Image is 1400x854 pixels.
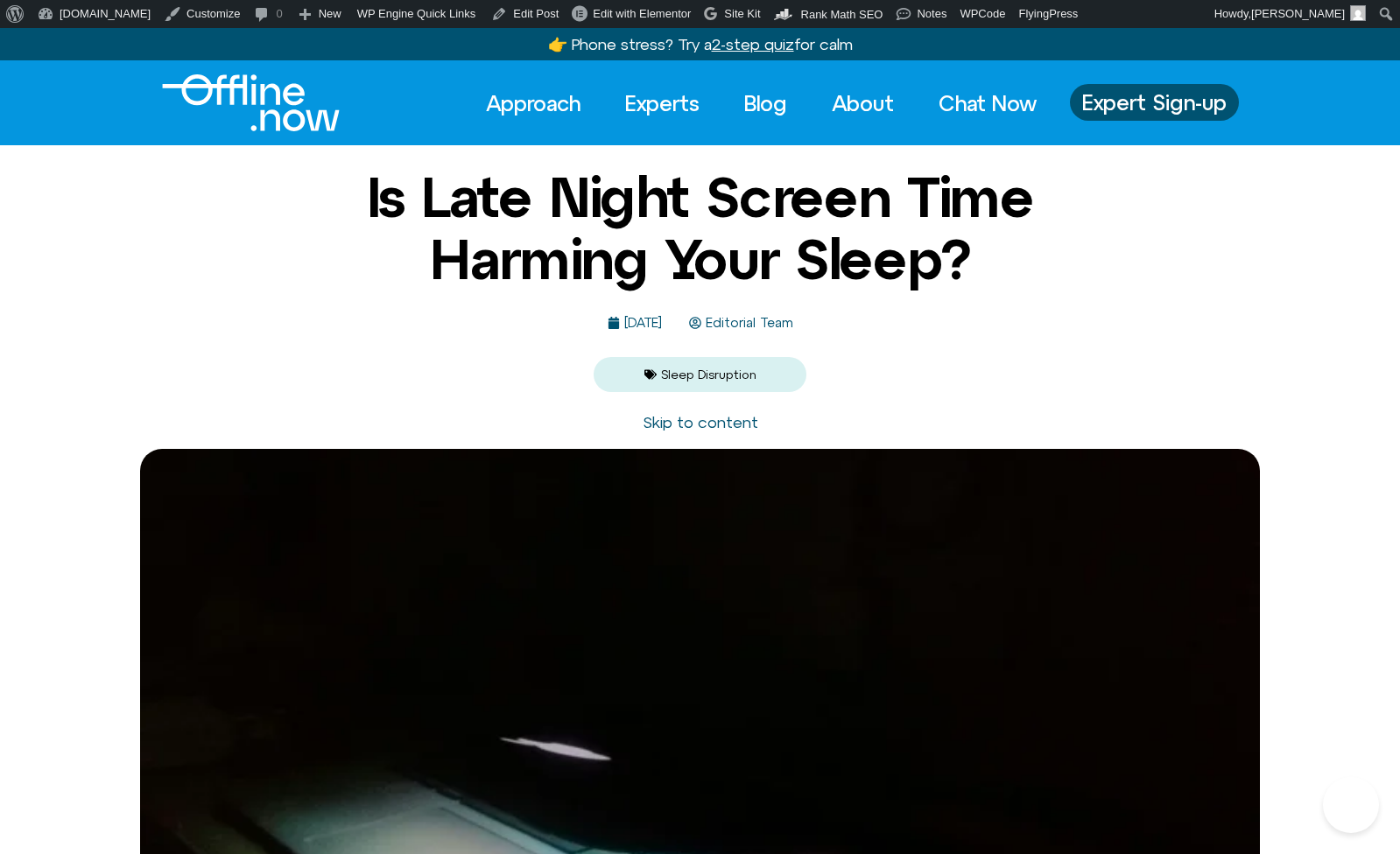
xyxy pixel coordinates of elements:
[1251,7,1345,20] span: [PERSON_NAME]
[801,8,883,21] span: Rank Math SEO
[923,84,1052,122] a: Chat Now
[701,316,793,331] span: Editorial Team
[689,316,793,331] a: Editorial Team
[470,84,596,122] a: Approach
[593,7,691,20] span: Edit with Elementor
[643,413,758,431] a: Skip to content
[470,84,1052,122] nav: Menu
[162,74,310,131] div: Logo
[1070,84,1239,121] a: Expert Sign-up
[609,84,715,122] a: Experts
[624,315,662,330] time: [DATE]
[661,367,756,381] a: Sleep Disruption
[1323,777,1379,833] iframe: Botpress
[728,84,803,122] a: Blog
[548,35,853,53] a: 👉 Phone stress? Try a2-step quizfor calm
[162,74,340,131] img: Offline.Now logo in white. Text of the words offline.now with a line going through the "O"
[276,166,1125,290] h1: Is Late Night Screen Time Harming Your Sleep?
[816,84,910,122] a: About
[608,316,662,331] a: [DATE]
[712,35,794,53] u: 2-step quiz
[724,7,760,20] span: Site Kit
[1082,91,1227,114] span: Expert Sign-up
